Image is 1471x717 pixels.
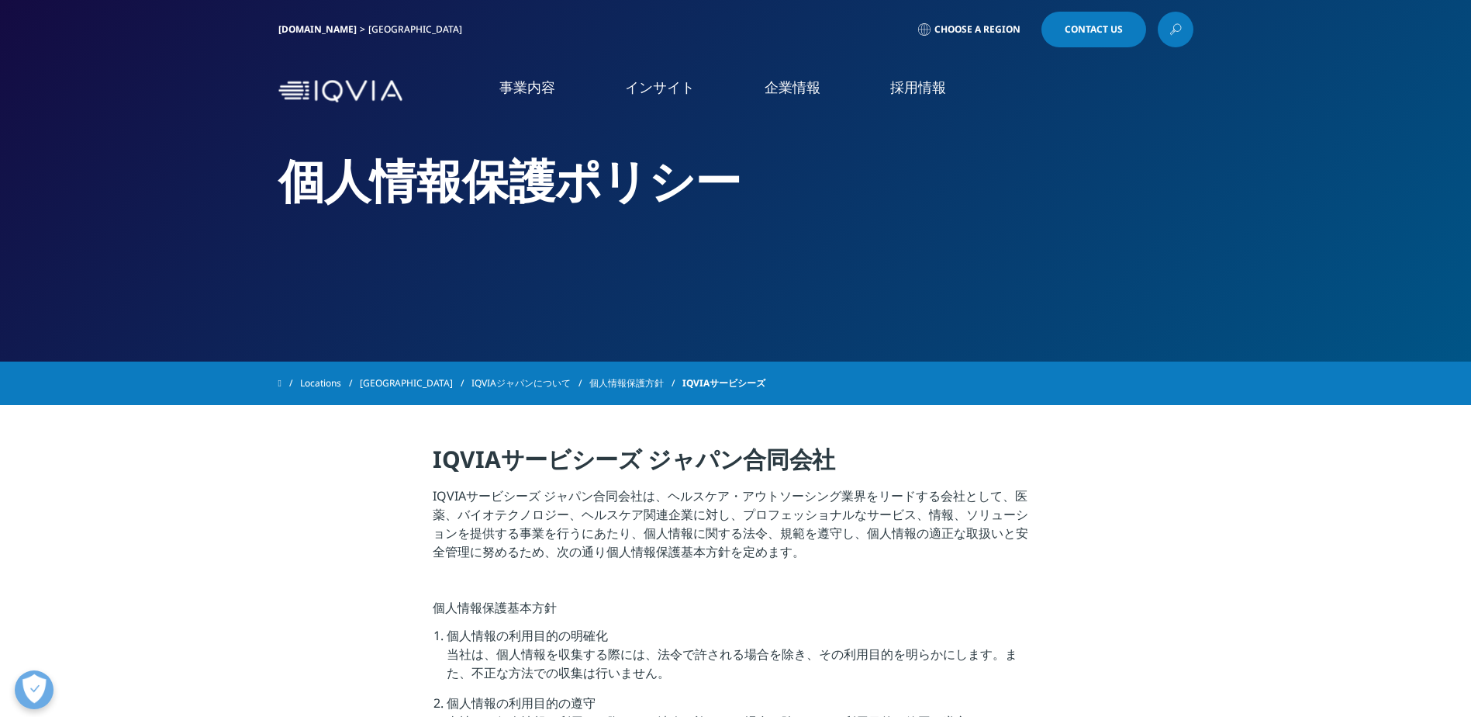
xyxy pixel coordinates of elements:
[447,626,1038,694] li: 個人情報の利用目的の明確化 当社は、個人情報を収集する際には、法令で許される場合を除き、その利用目的を明らかにします。また、不正な方法での収集は行いません。
[1065,25,1123,34] span: Contact Us
[499,78,555,97] a: 事業内容
[433,598,1038,626] p: 個人情報保護基本方針
[625,78,695,97] a: インサイト
[433,487,1038,570] p: IQVIAサービシーズ ジャパン合同会社は、ヘルスケア・アウトソーシング業界をリードする会社として、医薬、バイオテクノロジー、ヘルスケア関連企業に対し、プロフェッショナルなサービス、情報、ソリュ...
[934,23,1020,36] span: Choose a Region
[278,23,357,36] a: [DOMAIN_NAME]
[890,78,946,97] a: 採用情報
[360,369,471,397] a: [GEOGRAPHIC_DATA]
[471,369,589,397] a: IQVIAジャパンについて
[278,151,1193,210] h2: 個人情報保護ポリシー
[1041,12,1146,47] a: Contact Us
[300,369,360,397] a: Locations
[682,369,765,397] span: IQVIAサービシーズ
[765,78,820,97] a: 企業情報
[589,369,682,397] a: 個人情報保護方針
[368,23,468,36] div: [GEOGRAPHIC_DATA]
[409,54,1193,128] nav: Primary
[15,670,54,709] button: 優先設定センターを開く
[433,444,1038,487] h4: IQVIAサービシーズ ジャパン合同会社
